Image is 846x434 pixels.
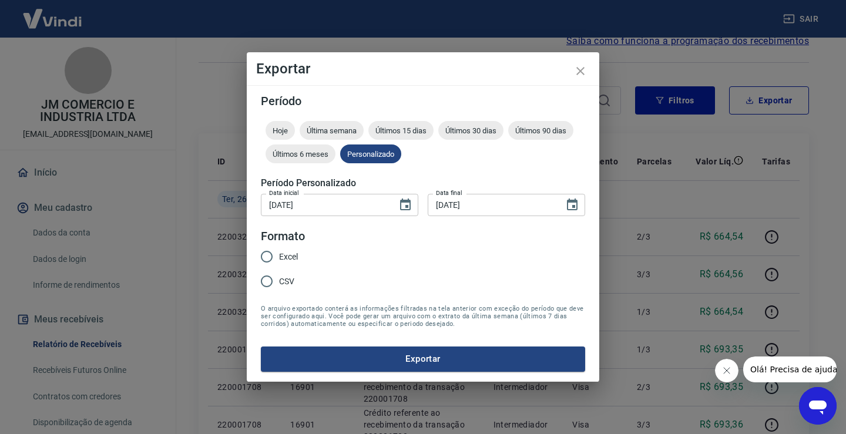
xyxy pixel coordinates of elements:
span: Últimos 15 dias [368,126,434,135]
div: Personalizado [340,144,401,163]
input: DD/MM/YYYY [261,194,389,216]
div: Últimos 15 dias [368,121,434,140]
input: DD/MM/YYYY [428,194,556,216]
label: Data inicial [269,189,299,197]
iframe: Mensagem da empresa [743,356,837,382]
h5: Período Personalizado [261,177,585,189]
span: Últimos 30 dias [438,126,503,135]
button: Choose date, selected date is 26 de ago de 2025 [560,193,584,217]
span: O arquivo exportado conterá as informações filtradas na tela anterior com exceção do período que ... [261,305,585,328]
div: Últimos 6 meses [266,144,335,163]
h4: Exportar [256,62,590,76]
div: Hoje [266,121,295,140]
div: Última semana [300,121,364,140]
span: Excel [279,251,298,263]
button: close [566,57,595,85]
span: Últimos 6 meses [266,150,335,159]
iframe: Fechar mensagem [715,359,738,382]
span: Hoje [266,126,295,135]
legend: Formato [261,228,305,245]
div: Últimos 90 dias [508,121,573,140]
span: Últimos 90 dias [508,126,573,135]
div: Últimos 30 dias [438,121,503,140]
span: Personalizado [340,150,401,159]
span: CSV [279,275,294,288]
h5: Período [261,95,585,107]
span: Última semana [300,126,364,135]
button: Exportar [261,346,585,371]
iframe: Botão para abrir a janela de mensagens [799,387,837,425]
button: Choose date, selected date is 25 de ago de 2025 [394,193,417,217]
label: Data final [436,189,462,197]
span: Olá! Precisa de ajuda? [7,8,99,18]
